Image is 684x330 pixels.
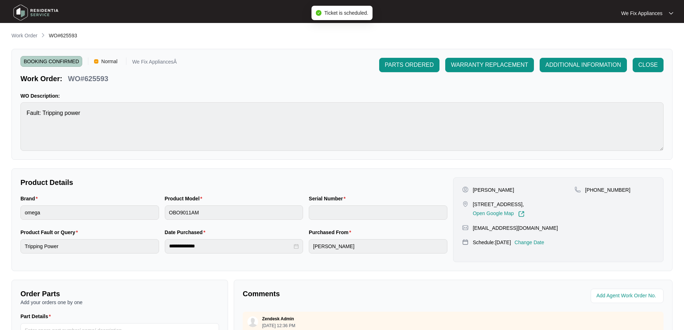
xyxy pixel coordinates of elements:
[518,211,525,217] img: Link-External
[669,11,673,15] img: dropdown arrow
[515,239,544,246] p: Change Date
[540,58,627,72] button: ADDITIONAL INFORMATION
[473,201,525,208] p: [STREET_ADDRESS],
[165,229,208,236] label: Date Purchased
[165,205,303,220] input: Product Model
[451,61,528,69] span: WARRANTY REPLACEMENT
[638,61,658,69] span: CLOSE
[20,313,54,320] label: Part Details
[20,92,664,99] p: WO Description:
[309,205,447,220] input: Serial Number
[324,10,368,16] span: Ticket is scheduled.
[473,224,558,232] p: [EMAIL_ADDRESS][DOMAIN_NAME]
[596,292,659,300] input: Add Agent Work Order No.
[98,56,120,67] span: Normal
[20,229,81,236] label: Product Fault or Query
[621,10,662,17] p: We Fix Appliances
[473,211,525,217] a: Open Google Map
[94,59,98,64] img: Vercel Logo
[316,10,321,16] span: check-circle
[473,239,511,246] p: Schedule: [DATE]
[462,239,469,245] img: map-pin
[243,289,448,299] p: Comments
[633,58,664,72] button: CLOSE
[11,32,37,39] p: Work Order
[20,56,82,67] span: BOOKING CONFIRMED
[20,289,219,299] p: Order Parts
[385,61,434,69] span: PARTS ORDERED
[462,224,469,231] img: map-pin
[132,59,177,67] p: We Fix AppliancesÂ
[462,186,469,193] img: user-pin
[11,2,61,23] img: residentia service logo
[309,195,348,202] label: Serial Number
[169,242,293,250] input: Date Purchased
[20,195,41,202] label: Brand
[585,186,631,194] p: [PHONE_NUMBER]
[262,316,294,322] p: Zendesk Admin
[262,324,295,328] p: [DATE] 12:36 PM
[165,195,205,202] label: Product Model
[20,239,159,254] input: Product Fault or Query
[20,177,447,187] p: Product Details
[20,102,664,151] textarea: Fault: Tripping power
[68,74,108,84] p: WO#625593
[574,186,581,193] img: map-pin
[462,201,469,207] img: map-pin
[247,316,258,327] img: user.svg
[445,58,534,72] button: WARRANTY REPLACEMENT
[379,58,439,72] button: PARTS ORDERED
[40,32,46,38] img: chevron-right
[49,33,77,38] span: WO#625593
[20,205,159,220] input: Brand
[20,299,219,306] p: Add your orders one by one
[309,229,354,236] label: Purchased From
[10,32,39,40] a: Work Order
[545,61,621,69] span: ADDITIONAL INFORMATION
[20,74,62,84] p: Work Order:
[309,239,447,254] input: Purchased From
[473,186,514,194] p: [PERSON_NAME]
